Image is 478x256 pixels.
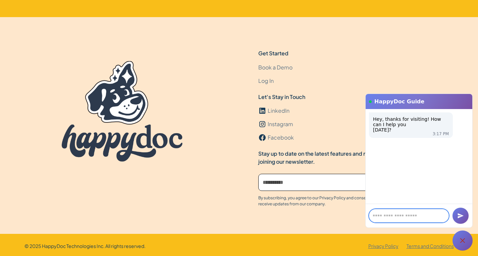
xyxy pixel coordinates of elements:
a: Terms and Conditions [407,243,454,250]
div: © 2025 HappyDoc Technologies Inc. All rights reserved. [24,243,146,250]
div: Stay up to date on the latest features and releases by joining our newsletter. [258,150,393,166]
img: HappyDoc Logo. [62,61,182,162]
a: Log In [258,74,274,88]
div: Facebook [268,134,294,142]
form: Email Form [258,174,446,191]
div: LinkedIn [268,107,289,115]
a: Book a Demo [258,61,293,74]
a: Instagram [258,117,294,131]
div: Get Started [258,49,288,57]
a: Facebook [258,131,294,144]
div: Instagram [268,120,293,128]
div: By subscribing, you agree to our Privacy Policy and consent to receive updates from our company. [258,195,386,207]
a: Privacy Policy [368,243,399,250]
div: Let's Stay in Touch [258,93,305,101]
a: LinkedIn [258,104,290,117]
